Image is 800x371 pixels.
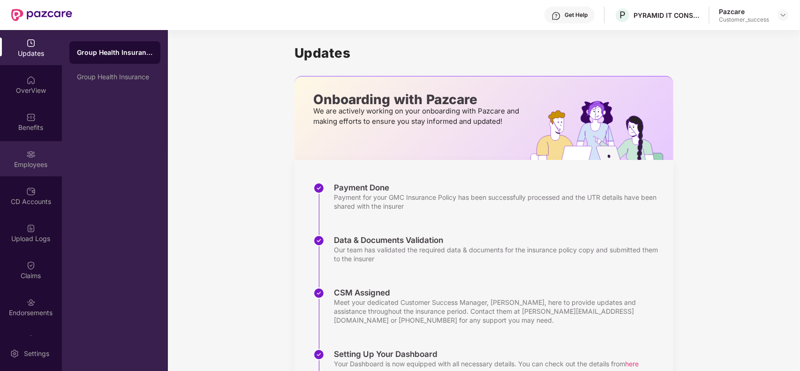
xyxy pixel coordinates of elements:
div: Setting Up Your Dashboard [334,349,639,359]
img: svg+xml;base64,PHN2ZyBpZD0iU3RlcC1Eb25lLTMyeDMyIiB4bWxucz0iaHR0cDovL3d3dy53My5vcmcvMjAwMC9zdmciIH... [313,182,325,194]
h1: Updates [294,45,673,61]
img: svg+xml;base64,PHN2ZyBpZD0iQ0RfQWNjb3VudHMiIGRhdGEtbmFtZT0iQ0QgQWNjb3VudHMiIHhtbG5zPSJodHRwOi8vd3... [26,187,36,196]
span: here [625,360,639,368]
div: Meet your dedicated Customer Success Manager, [PERSON_NAME], here to provide updates and assistan... [334,298,664,325]
img: svg+xml;base64,PHN2ZyBpZD0iSGVscC0zMngzMiIgeG1sbnM9Imh0dHA6Ly93d3cudzMub3JnLzIwMDAvc3ZnIiB3aWR0aD... [551,11,561,21]
div: PYRAMID IT CONSULTING PRIVATE LIMITED [634,11,699,20]
div: Group Health Insurance [77,73,153,81]
img: svg+xml;base64,PHN2ZyBpZD0iVXBkYXRlZCIgeG1sbnM9Imh0dHA6Ly93d3cudzMub3JnLzIwMDAvc3ZnIiB3aWR0aD0iMj... [26,38,36,48]
p: We are actively working on your onboarding with Pazcare and making efforts to ensure you stay inf... [313,106,522,127]
div: Payment Done [334,182,664,193]
img: svg+xml;base64,PHN2ZyBpZD0iU3RlcC1Eb25lLTMyeDMyIiB4bWxucz0iaHR0cDovL3d3dy53My5vcmcvMjAwMC9zdmciIH... [313,349,325,360]
div: Pazcare [719,7,769,16]
div: Settings [21,349,52,358]
span: P [619,9,626,21]
img: svg+xml;base64,PHN2ZyBpZD0iQ2xhaW0iIHhtbG5zPSJodHRwOi8vd3d3LnczLm9yZy8yMDAwL3N2ZyIgd2lkdGg9IjIwIi... [26,261,36,270]
div: Customer_success [719,16,769,23]
div: Get Help [565,11,588,19]
div: Your Dashboard is now equipped with all necessary details. You can check out the details from [334,359,639,368]
div: Our team has validated the required data & documents for the insurance policy copy and submitted ... [334,245,664,263]
img: svg+xml;base64,PHN2ZyBpZD0iVXBsb2FkX0xvZ3MiIGRhdGEtbmFtZT0iVXBsb2FkIExvZ3MiIHhtbG5zPSJodHRwOi8vd3... [26,224,36,233]
img: svg+xml;base64,PHN2ZyBpZD0iQmVuZWZpdHMiIHhtbG5zPSJodHRwOi8vd3d3LnczLm9yZy8yMDAwL3N2ZyIgd2lkdGg9Ij... [26,113,36,122]
img: New Pazcare Logo [11,9,72,21]
img: svg+xml;base64,PHN2ZyBpZD0iU3RlcC1Eb25lLTMyeDMyIiB4bWxucz0iaHR0cDovL3d3dy53My5vcmcvMjAwMC9zdmciIH... [313,235,325,246]
img: svg+xml;base64,PHN2ZyBpZD0iU2V0dGluZy0yMHgyMCIgeG1sbnM9Imh0dHA6Ly93d3cudzMub3JnLzIwMDAvc3ZnIiB3aW... [10,349,19,358]
div: Group Health Insurance [77,48,153,57]
img: svg+xml;base64,PHN2ZyBpZD0iTXlfT3JkZXJzIiBkYXRhLW5hbWU9Ik15IE9yZGVycyIgeG1sbnM9Imh0dHA6Ly93d3cudz... [26,335,36,344]
img: svg+xml;base64,PHN2ZyBpZD0iRHJvcGRvd24tMzJ4MzIiIHhtbG5zPSJodHRwOi8vd3d3LnczLm9yZy8yMDAwL3N2ZyIgd2... [779,11,787,19]
img: svg+xml;base64,PHN2ZyBpZD0iSG9tZSIgeG1sbnM9Imh0dHA6Ly93d3cudzMub3JnLzIwMDAvc3ZnIiB3aWR0aD0iMjAiIG... [26,76,36,85]
img: svg+xml;base64,PHN2ZyBpZD0iRW1wbG95ZWVzIiB4bWxucz0iaHR0cDovL3d3dy53My5vcmcvMjAwMC9zdmciIHdpZHRoPS... [26,150,36,159]
img: svg+xml;base64,PHN2ZyBpZD0iRW5kb3JzZW1lbnRzIiB4bWxucz0iaHR0cDovL3d3dy53My5vcmcvMjAwMC9zdmciIHdpZH... [26,298,36,307]
div: Data & Documents Validation [334,235,664,245]
img: svg+xml;base64,PHN2ZyBpZD0iU3RlcC1Eb25lLTMyeDMyIiB4bWxucz0iaHR0cDovL3d3dy53My5vcmcvMjAwMC9zdmciIH... [313,288,325,299]
div: Payment for your GMC Insurance Policy has been successfully processed and the UTR details have be... [334,193,664,211]
div: CSM Assigned [334,288,664,298]
img: hrOnboarding [530,101,673,160]
p: Onboarding with Pazcare [313,95,522,104]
